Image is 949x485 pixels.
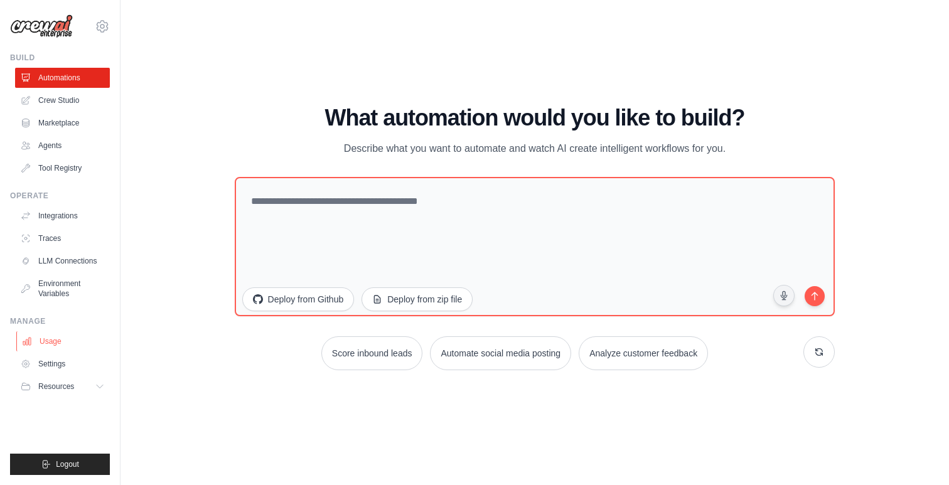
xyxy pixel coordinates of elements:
a: Traces [15,228,110,248]
button: Analyze customer feedback [579,336,708,370]
div: Manage [10,316,110,326]
img: Logo [10,14,73,38]
a: Environment Variables [15,274,110,304]
a: Usage [16,331,111,351]
button: Deploy from zip file [362,287,473,311]
button: Logout [10,454,110,475]
a: LLM Connections [15,251,110,271]
a: Automations [15,68,110,88]
button: Score inbound leads [321,336,423,370]
a: Tool Registry [15,158,110,178]
h1: What automation would you like to build? [235,105,835,131]
a: Agents [15,136,110,156]
a: Integrations [15,206,110,226]
span: Resources [38,381,74,392]
a: Marketplace [15,113,110,133]
button: Resources [15,376,110,397]
button: Deploy from Github [242,287,355,311]
span: Logout [56,459,79,469]
iframe: Chat Widget [886,425,949,485]
a: Settings [15,354,110,374]
div: Build [10,53,110,63]
p: Describe what you want to automate and watch AI create intelligent workflows for you. [324,141,746,157]
button: Automate social media posting [430,336,571,370]
div: Operate [10,191,110,201]
a: Crew Studio [15,90,110,110]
